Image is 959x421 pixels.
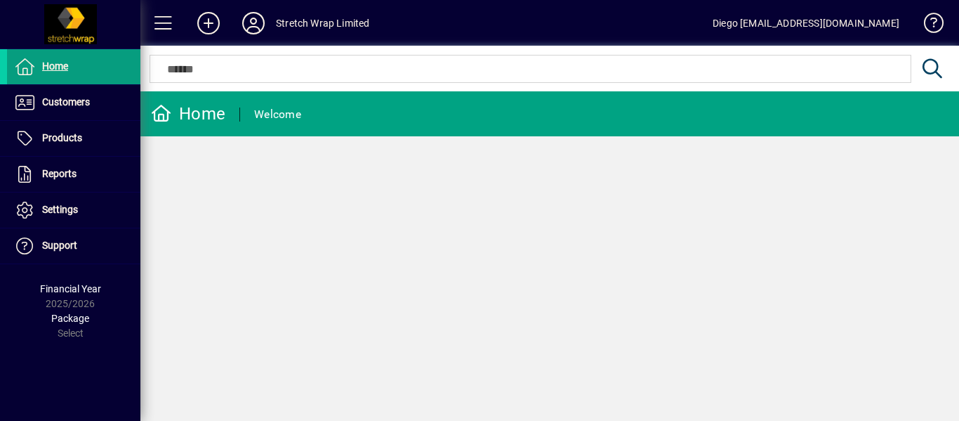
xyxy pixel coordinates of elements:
[40,283,101,294] span: Financial Year
[151,103,225,125] div: Home
[7,157,140,192] a: Reports
[51,313,89,324] span: Package
[7,228,140,264] a: Support
[7,121,140,156] a: Products
[42,96,90,108] span: Customers
[7,85,140,120] a: Customers
[276,12,370,34] div: Stretch Wrap Limited
[42,168,77,179] span: Reports
[254,103,301,126] div: Welcome
[913,3,941,48] a: Knowledge Base
[42,60,68,72] span: Home
[42,132,82,143] span: Products
[713,12,899,34] div: Diego [EMAIL_ADDRESS][DOMAIN_NAME]
[42,240,77,251] span: Support
[186,11,231,36] button: Add
[42,204,78,215] span: Settings
[7,193,140,228] a: Settings
[231,11,276,36] button: Profile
